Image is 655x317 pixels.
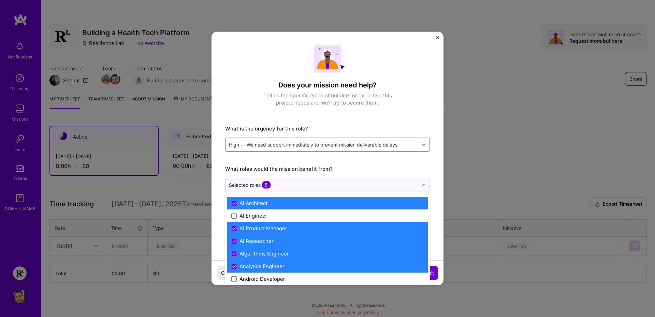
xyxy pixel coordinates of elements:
[225,125,430,132] label: What is the urgency for this role?
[217,266,238,280] button: Close
[239,275,285,282] div: Android Developer
[307,45,348,73] img: Request Builders
[239,237,274,245] div: AI Researcher
[436,36,439,43] button: Close
[239,250,289,257] div: Algorithms Engineer
[422,142,426,147] img: drop icon
[262,181,271,189] span: 5
[259,92,396,106] p: Tell us the specific types of builders or expertise this project needs and we'll try to secure them.
[422,183,426,187] img: drop icon
[239,199,267,207] div: AI Architect
[229,181,271,189] div: Selected roles
[225,165,430,173] label: What roles would the mission benefit from?
[221,270,234,276] span: Close
[239,263,285,270] div: Analytics Engineer
[259,81,396,89] h4: Does your mission need help?
[239,225,287,232] div: AI Product Manager
[239,212,267,219] div: AI Engineer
